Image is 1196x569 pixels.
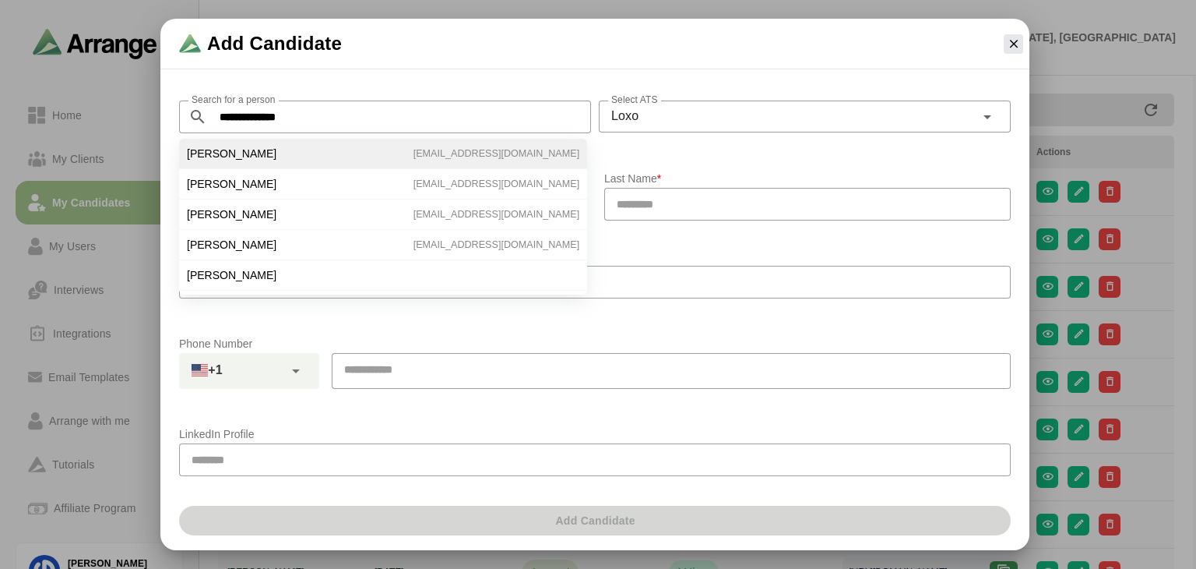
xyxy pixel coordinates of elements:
span: Loxo [611,106,638,126]
span: [PERSON_NAME] [187,268,276,282]
p: LinkedIn Profile [179,425,1011,444]
span: [EMAIL_ADDRESS][DOMAIN_NAME] [413,177,579,191]
p: Phone Number [179,334,1011,353]
span: [PERSON_NAME] [187,147,276,161]
p: Last Name [604,169,1011,188]
span: [PERSON_NAME] [187,238,276,252]
span: [EMAIL_ADDRESS][DOMAIN_NAME] [413,238,579,252]
span: [EMAIL_ADDRESS][DOMAIN_NAME] [413,207,579,221]
span: [PERSON_NAME] [187,207,276,221]
span: Add Candidate [207,31,342,56]
span: [EMAIL_ADDRESS][DOMAIN_NAME] [413,147,579,161]
span: [PERSON_NAME] [187,177,276,191]
p: Email Address [179,247,1011,266]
